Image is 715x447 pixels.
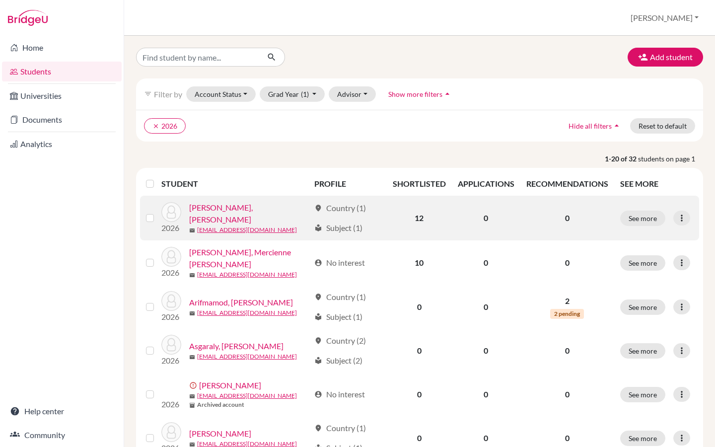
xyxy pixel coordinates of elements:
span: account_circle [314,259,322,267]
td: 0 [452,329,520,372]
td: 0 [387,329,452,372]
span: Hide all filters [569,122,612,130]
th: SHORTLISTED [387,172,452,196]
a: Home [2,38,122,58]
button: See more [620,255,665,271]
img: Andry Tahianjanahary, Mercienne Angela [161,247,181,267]
span: mail [189,310,195,316]
td: 0 [387,285,452,329]
button: Advisor [329,86,376,102]
a: [EMAIL_ADDRESS][DOMAIN_NAME] [233,396,310,414]
img: Bridge-U [8,10,48,26]
div: No interest [314,395,365,407]
span: Show more filters [388,90,442,98]
span: location_on [314,337,322,345]
span: inventory_2 [231,416,237,422]
td: 12 [387,196,452,240]
p: 2026 [161,401,223,413]
td: 0 [452,285,520,329]
p: 0 [526,212,608,224]
a: Documents [2,110,122,130]
td: 0 [452,372,520,429]
img: Amoumoun Adam, Rekia [161,202,181,222]
span: (1) [301,90,309,98]
strong: 1-20 of 32 [605,153,638,164]
p: 2026 [161,267,181,279]
a: [PERSON_NAME], [PERSON_NAME] [189,202,310,225]
th: APPLICATIONS [452,172,520,196]
a: Universities [2,86,122,106]
button: Account Status [186,86,256,102]
p: 2026 [161,355,181,367]
div: Country (1) [314,435,366,447]
span: location_on [314,293,322,301]
img: Brewer, Adeline [161,389,223,401]
span: account_circle [314,397,322,405]
p: 0 [526,395,608,407]
th: RECOMMENDATIONS [520,172,614,196]
td: 0 [387,372,452,429]
i: clear [152,123,159,130]
td: 10 [387,240,452,285]
th: SEE MORE [614,172,699,196]
img: Asgaraly, Inaya Fatema [161,335,181,355]
p: 0 [526,345,608,357]
button: Grad Year(1) [260,86,325,102]
a: Arifmamod, [PERSON_NAME] [189,297,293,308]
div: Country (1) [314,202,366,214]
div: Subject (1) [314,311,362,323]
span: error_outline [231,380,241,388]
b: Archived account [239,414,286,423]
div: Subject (1) [314,222,362,234]
a: Analytics [2,134,122,154]
p: 2 [526,295,608,307]
a: [PERSON_NAME] [241,378,303,390]
span: 2 pending [550,309,584,319]
a: Asgaraly, [PERSON_NAME] [189,340,284,352]
i: arrow_drop_up [442,89,452,99]
a: Students [2,62,122,81]
span: mail [189,354,195,360]
button: Add student [628,48,703,67]
button: See more [620,393,665,409]
a: Help center [2,401,122,421]
div: No interest [314,257,365,269]
button: [PERSON_NAME] [626,8,703,27]
p: 2026 [161,311,181,323]
span: students on page 1 [638,153,703,164]
td: 0 [452,240,520,285]
div: Subject (2) [314,355,362,367]
button: See more [620,299,665,315]
a: [PERSON_NAME], Mercienne [PERSON_NAME] [189,246,310,270]
input: Find student by name... [136,48,259,67]
span: location_on [314,437,322,445]
div: Country (2) [314,335,366,347]
span: location_on [314,204,322,212]
a: Community [2,425,122,445]
span: local_library [314,357,322,365]
a: [EMAIL_ADDRESS][DOMAIN_NAME] [197,352,297,361]
i: filter_list [144,90,152,98]
button: Hide all filtersarrow_drop_up [560,118,630,134]
div: Country (1) [314,291,366,303]
span: mail [189,227,195,233]
button: clear2026 [144,118,186,134]
span: mail [231,391,237,397]
th: STUDENT [161,172,308,196]
p: 2026 [161,222,181,234]
a: [EMAIL_ADDRESS][DOMAIN_NAME] [197,225,297,234]
i: arrow_drop_up [612,121,622,131]
td: 0 [452,196,520,240]
span: local_library [314,224,322,232]
span: local_library [314,313,322,321]
span: Filter by [154,89,182,99]
button: See more [620,343,665,359]
a: [EMAIL_ADDRESS][DOMAIN_NAME] [197,308,297,317]
th: PROFILE [308,172,386,196]
button: See more [620,211,665,226]
button: Reset to default [630,118,695,134]
span: mail [189,272,195,278]
button: Show more filtersarrow_drop_up [380,86,461,102]
p: 0 [526,257,608,269]
a: [EMAIL_ADDRESS][DOMAIN_NAME] [197,270,297,279]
